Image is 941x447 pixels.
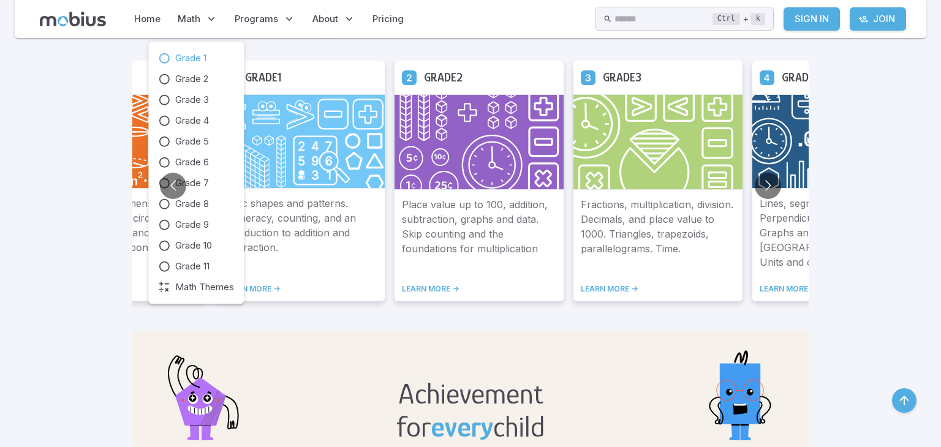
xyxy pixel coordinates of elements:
span: About [312,12,338,26]
a: Math Themes [158,280,234,294]
a: Home [130,5,164,33]
kbd: Ctrl [712,13,740,25]
span: Grade 1 [175,51,206,65]
span: Grade 5 [175,135,209,148]
kbd: k [751,13,765,25]
span: Grade 2 [175,72,208,86]
span: Grade 8 [175,197,209,211]
a: Grade 7 [158,176,234,190]
span: Math [178,12,200,26]
a: Grade 8 [158,197,234,211]
div: + [712,12,765,26]
a: Grade 11 [158,260,234,273]
span: Grade 7 [175,176,209,190]
span: Grade 4 [175,114,209,127]
span: Programs [235,12,278,26]
a: Join [850,7,906,31]
a: Sign In [784,7,840,31]
span: Math Themes [175,280,234,294]
a: Grade 2 [158,72,234,86]
span: Grade 11 [175,260,210,273]
a: Grade 1 [158,51,234,65]
a: Grade 10 [158,239,234,252]
a: Grade 5 [158,135,234,148]
span: Grade 6 [175,156,209,169]
span: Grade 3 [175,93,209,107]
span: Grade 9 [175,218,209,231]
a: Grade 9 [158,218,234,231]
a: Grade 4 [158,114,234,127]
a: Grade 6 [158,156,234,169]
a: Pricing [369,5,407,33]
a: Grade 3 [158,93,234,107]
span: Grade 10 [175,239,212,252]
